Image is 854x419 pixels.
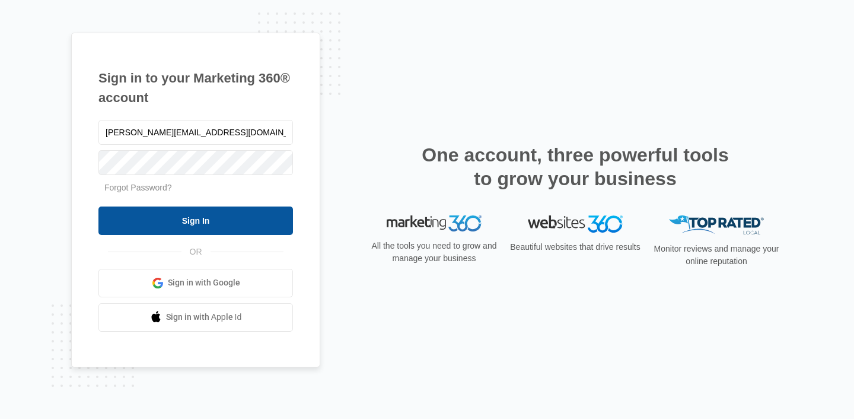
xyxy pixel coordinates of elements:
[368,240,501,265] p: All the tools you need to grow and manage your business
[104,183,172,192] a: Forgot Password?
[98,303,293,332] a: Sign in with Apple Id
[98,269,293,297] a: Sign in with Google
[528,215,623,233] img: Websites 360
[98,68,293,107] h1: Sign in to your Marketing 360® account
[669,215,764,235] img: Top Rated Local
[98,120,293,145] input: Email
[387,215,482,232] img: Marketing 360
[650,243,783,268] p: Monitor reviews and manage your online reputation
[509,241,642,253] p: Beautiful websites that drive results
[168,277,240,289] span: Sign in with Google
[166,311,242,323] span: Sign in with Apple Id
[98,207,293,235] input: Sign In
[418,143,732,191] h2: One account, three powerful tools to grow your business
[181,246,211,258] span: OR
